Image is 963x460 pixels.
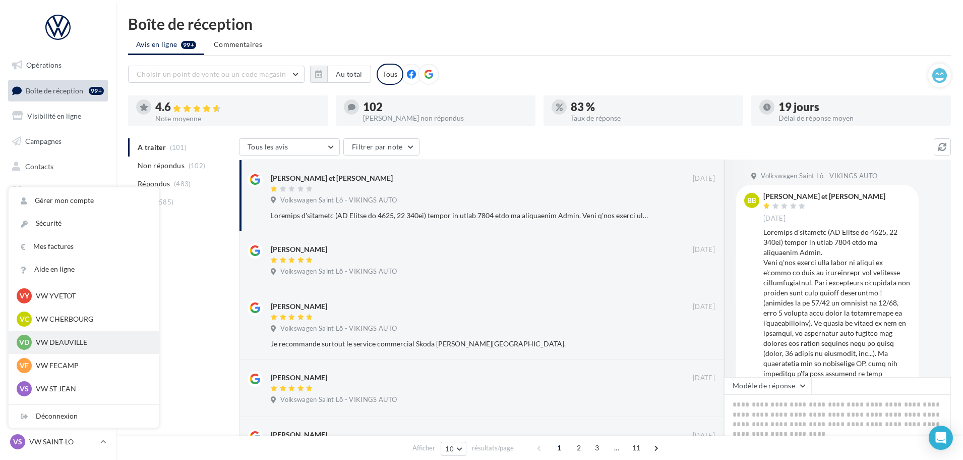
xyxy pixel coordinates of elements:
span: Visibilité en ligne [27,112,81,120]
span: Afficher [412,443,435,453]
div: 83 % [571,101,735,113]
span: Volkswagen Saint Lô - VIKINGS AUTO [280,395,397,404]
div: [PERSON_NAME] et [PERSON_NAME] [763,193,885,200]
span: Choisir un point de vente ou un code magasin [137,70,286,78]
a: Contacts [6,156,110,177]
span: VS [13,437,22,447]
p: VW ST JEAN [36,384,147,394]
span: Opérations [26,61,62,69]
p: VW YVETOT [36,291,147,301]
div: [PERSON_NAME] [271,373,327,383]
span: BB [747,195,756,206]
a: Campagnes DataOnDemand [6,265,110,294]
div: Tous [377,64,403,85]
span: [DATE] [693,245,715,254]
span: VS [20,384,29,394]
span: Contacts [25,162,53,170]
span: (483) [174,180,191,188]
span: [DATE] [693,431,715,440]
span: Volkswagen Saint Lô - VIKINGS AUTO [761,172,877,181]
button: Au total [310,66,371,83]
a: VS VW SAINT-LO [8,432,108,451]
button: Au total [327,66,371,83]
span: VD [19,337,29,347]
a: Gérer mon compte [9,189,159,212]
button: Tous les avis [239,138,340,156]
span: [DATE] [763,214,786,223]
a: Calendrier [6,206,110,227]
a: Médiathèque [6,181,110,202]
span: VC [20,314,29,324]
p: VW SAINT-LO [29,437,96,447]
button: 10 [441,442,466,456]
span: (102) [189,162,206,170]
span: Campagnes [25,137,62,145]
div: Délai de réponse moyen [778,115,943,122]
span: Volkswagen Saint Lô - VIKINGS AUTO [280,196,397,205]
span: Non répondus [138,161,185,171]
div: Open Intercom Messenger [929,426,953,450]
a: PLV et print personnalisable [6,231,110,261]
div: 19 jours [778,101,943,113]
div: [PERSON_NAME] [271,430,327,440]
a: Sécurité [9,212,159,235]
span: ... [609,440,625,456]
div: 102 [363,101,527,113]
span: 1 [551,440,567,456]
div: Taux de réponse [571,115,735,122]
a: Opérations [6,55,110,76]
span: (585) [157,198,174,206]
div: [PERSON_NAME] [271,244,327,254]
a: Campagnes [6,131,110,152]
span: 11 [628,440,645,456]
div: Note moyenne [155,115,320,122]
button: Filtrer par note [343,138,419,156]
p: VW DEAUVILLE [36,337,147,347]
span: [DATE] [693,374,715,383]
span: 2 [571,440,587,456]
span: VY [20,291,29,301]
div: 4.6 [155,101,320,113]
span: 3 [589,440,605,456]
div: Déconnexion [9,405,159,428]
span: [DATE] [693,174,715,183]
div: [PERSON_NAME] [271,301,327,312]
span: [DATE] [693,302,715,312]
a: Aide en ligne [9,258,159,281]
div: Je recommande surtout le service commercial Skoda [PERSON_NAME][GEOGRAPHIC_DATA]. [271,339,649,349]
button: Choisir un point de vente ou un code magasin [128,66,305,83]
span: Boîte de réception [26,86,83,94]
div: Boîte de réception [128,16,951,31]
p: VW FECAMP [36,361,147,371]
span: VF [20,361,29,371]
a: Mes factures [9,235,159,258]
span: Volkswagen Saint Lô - VIKINGS AUTO [280,324,397,333]
p: VW CHERBOURG [36,314,147,324]
a: Boîte de réception99+ [6,80,110,101]
span: Répondus [138,179,170,189]
div: [PERSON_NAME] et [PERSON_NAME] [271,173,393,183]
span: résultats/page [472,443,514,453]
div: [PERSON_NAME] non répondus [363,115,527,122]
a: Visibilité en ligne [6,106,110,127]
div: 99+ [89,87,104,95]
span: 10 [445,445,454,453]
div: Loremips d'sitametc (AD Elitse do 4625, 22 340ei) tempor in utlab 7804 etdo ma aliquaenim Admin. ... [271,211,649,221]
span: Tous les avis [248,142,288,151]
button: Modèle de réponse [724,377,812,394]
span: Volkswagen Saint Lô - VIKINGS AUTO [280,267,397,276]
span: Commentaires [214,39,262,49]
